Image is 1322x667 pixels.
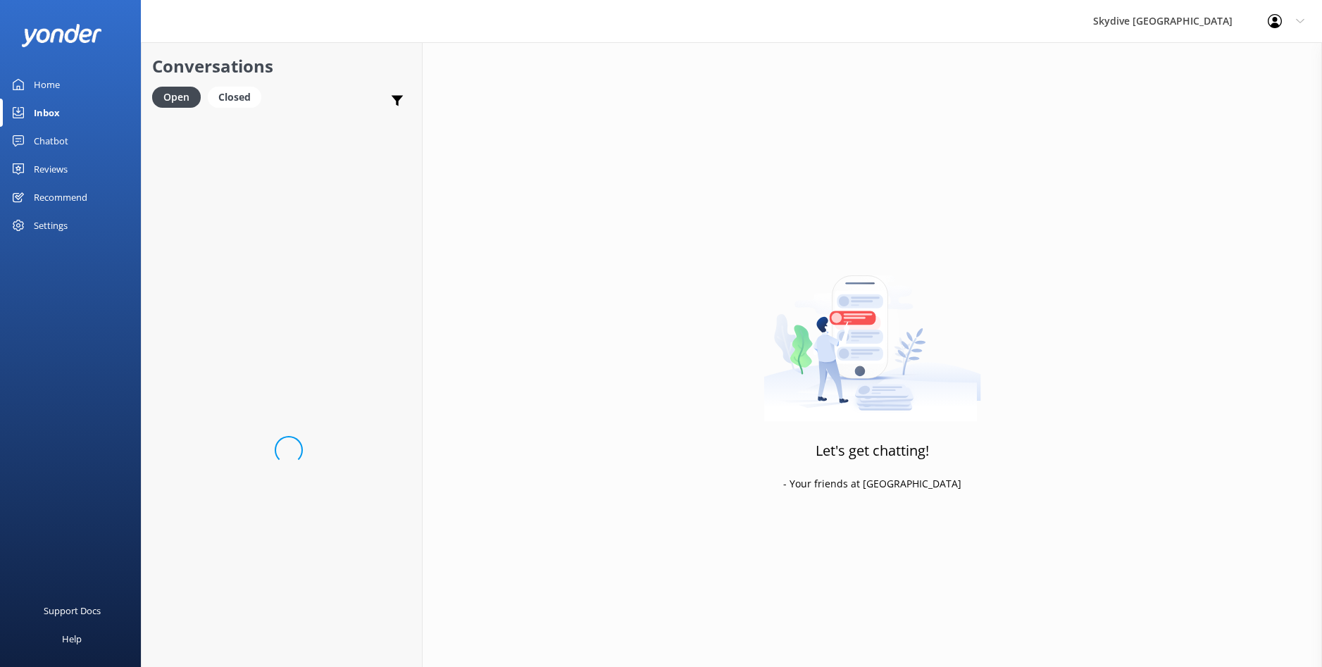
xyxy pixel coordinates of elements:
[34,99,60,127] div: Inbox
[62,625,82,653] div: Help
[208,89,268,104] a: Closed
[208,87,261,108] div: Closed
[152,53,411,80] h2: Conversations
[34,155,68,183] div: Reviews
[152,89,208,104] a: Open
[34,127,68,155] div: Chatbot
[21,24,102,47] img: yonder-white-logo.png
[783,476,961,492] p: - Your friends at [GEOGRAPHIC_DATA]
[763,246,981,422] img: artwork of a man stealing a conversation from at giant smartphone
[34,211,68,239] div: Settings
[816,440,929,462] h3: Let's get chatting!
[152,87,201,108] div: Open
[34,70,60,99] div: Home
[34,183,87,211] div: Recommend
[44,597,101,625] div: Support Docs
